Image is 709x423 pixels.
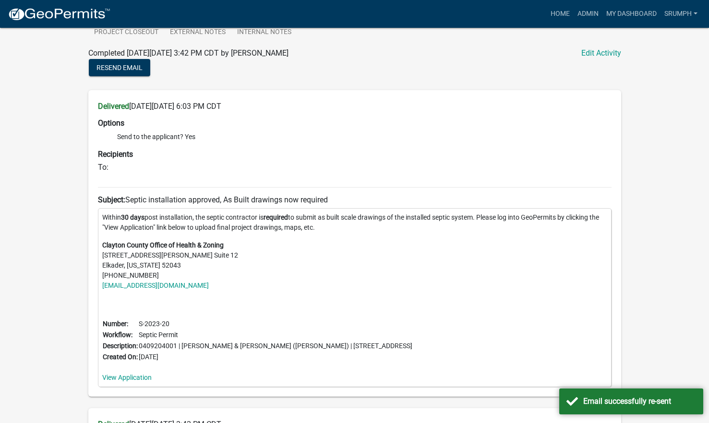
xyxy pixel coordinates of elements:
[98,102,129,111] strong: Delivered
[102,240,607,291] p: [STREET_ADDRESS][PERSON_NAME] Suite 12 Elkader, [US_STATE] 52043 [PHONE_NUMBER]
[96,64,143,71] span: Resend Email
[121,213,144,221] strong: 30 days
[98,118,124,128] strong: Options
[138,352,413,363] td: [DATE]
[117,132,612,142] li: Send to the applicant? Yes
[98,195,612,204] h6: Septic installation approved, As Built drawings now required
[547,5,574,23] a: Home
[103,353,138,361] b: Created On:
[138,329,413,341] td: Septic Permit
[88,48,288,58] span: Completed [DATE][DATE] 3:42 PM CDT by [PERSON_NAME]
[574,5,602,23] a: Admin
[164,17,231,48] a: External Notes
[102,241,224,249] strong: Clayton County Office of Health & Zoning
[264,213,288,221] strong: required
[89,59,150,76] button: Resend Email
[103,331,132,339] b: Workflow:
[581,47,621,59] a: Edit Activity
[103,342,138,350] b: Description:
[98,150,133,159] strong: Recipients
[98,163,612,172] h6: To:
[661,5,701,23] a: srumph
[98,195,125,204] strong: Subject:
[138,341,413,352] td: 0409204001 | [PERSON_NAME] & [PERSON_NAME] ([PERSON_NAME]) | [STREET_ADDRESS]
[583,396,696,407] div: Email successfully re-sent
[102,374,152,381] a: View Application
[103,320,128,328] b: Number:
[88,17,164,48] a: Project Closeout
[102,212,607,233] p: Within post installation, the septic contractor is to submit as built scale drawings of the insta...
[602,5,661,23] a: My Dashboard
[231,17,297,48] a: Internal Notes
[98,102,612,111] h6: [DATE][DATE] 6:03 PM CDT
[138,318,413,329] td: S-2023-20
[102,282,209,289] a: [EMAIL_ADDRESS][DOMAIN_NAME]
